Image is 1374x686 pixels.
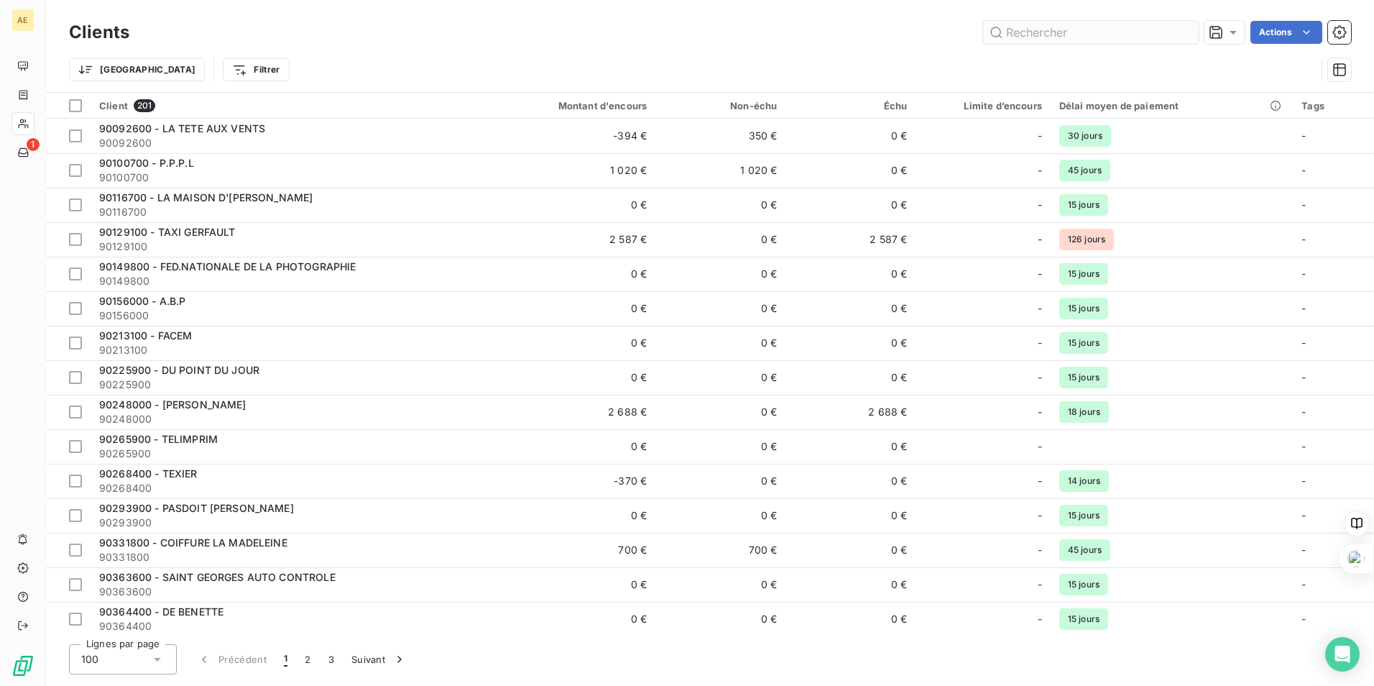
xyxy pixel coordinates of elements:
span: - [1038,198,1042,212]
td: 0 € [785,498,916,533]
button: 3 [320,644,343,674]
span: 15 jours [1059,608,1108,630]
span: - [1301,440,1306,452]
span: 90265900 - TELIMPRIM [99,433,218,445]
td: 0 € [481,188,655,222]
span: 90213100 - FACEM [99,329,192,342]
button: [GEOGRAPHIC_DATA] [69,58,205,81]
span: 90129100 - TAXI GERFAULT [99,226,236,238]
span: 90116700 [99,205,472,219]
span: - [1301,267,1306,280]
td: 2 688 € [785,395,916,429]
td: 0 € [655,464,785,498]
div: Limite d’encours [924,100,1041,111]
h3: Clients [69,19,129,45]
span: - [1038,267,1042,281]
td: 0 € [655,567,785,602]
span: 90293900 [99,516,472,530]
button: Actions [1250,21,1322,44]
span: - [1301,475,1306,487]
td: 0 € [785,429,916,464]
span: 15 jours [1059,263,1108,285]
span: - [1038,336,1042,350]
td: 0 € [481,291,655,326]
span: 90092600 [99,136,472,150]
button: 1 [275,644,296,674]
button: 2 [296,644,319,674]
td: 700 € [655,533,785,567]
td: 2 587 € [481,222,655,257]
span: - [1038,301,1042,316]
span: - [1038,474,1042,488]
span: 45 jours [1059,160,1110,181]
span: 90116700 - LA MAISON D'[PERSON_NAME] [99,191,313,203]
span: - [1301,302,1306,314]
span: 15 jours [1059,367,1108,388]
span: - [1038,232,1042,247]
span: - [1038,577,1042,592]
span: 90129100 [99,239,472,254]
span: 126 jours [1059,229,1114,250]
span: - [1301,233,1306,245]
td: 2 688 € [481,395,655,429]
td: 0 € [655,602,785,636]
td: 0 € [481,567,655,602]
span: 90331800 [99,550,472,564]
span: 90213100 [99,343,472,357]
td: 0 € [655,395,785,429]
td: 0 € [481,360,655,395]
span: 100 [81,652,98,667]
td: 0 € [785,291,916,326]
td: 0 € [655,222,785,257]
span: 14 jours [1059,470,1109,492]
td: 0 € [481,429,655,464]
td: 0 € [481,602,655,636]
span: 90248000 [99,412,472,426]
td: -370 € [481,464,655,498]
td: 0 € [655,429,785,464]
span: Client [99,100,128,111]
span: 15 jours [1059,194,1108,216]
span: 30 jours [1059,125,1111,147]
td: 2 587 € [785,222,916,257]
td: 1 020 € [481,153,655,188]
div: Non-échu [664,100,777,111]
span: 90225900 - DU POINT DU JOUR [99,364,259,376]
button: Précédent [188,644,275,674]
div: Délai moyen de paiement [1059,100,1284,111]
span: - [1301,613,1306,625]
span: 18 jours [1059,401,1109,423]
td: 0 € [481,498,655,533]
td: 0 € [785,257,916,291]
span: 90225900 [99,378,472,392]
span: - [1038,543,1042,557]
td: 0 € [655,360,785,395]
td: -394 € [481,119,655,153]
span: 90364400 - DE BENETTE [99,605,223,618]
span: 15 jours [1059,505,1108,526]
td: 0 € [785,360,916,395]
td: 0 € [655,498,785,533]
td: 0 € [655,326,785,360]
span: - [1301,129,1306,142]
td: 0 € [785,602,916,636]
span: 1 [27,138,40,151]
span: 90268400 - TEXIER [99,467,198,480]
span: 90364400 [99,619,472,634]
td: 350 € [655,119,785,153]
span: - [1038,439,1042,454]
td: 0 € [785,464,916,498]
div: AE [11,9,34,32]
span: - [1301,509,1306,521]
span: 90149800 [99,274,472,288]
span: 90100700 - P.P.P.L [99,157,194,169]
span: - [1301,406,1306,418]
span: 15 jours [1059,298,1108,319]
span: 90248000 - [PERSON_NAME] [99,398,246,411]
span: 1 [284,652,287,667]
td: 0 € [655,291,785,326]
span: - [1301,198,1306,211]
span: 90363600 [99,585,472,599]
span: 90265900 [99,447,472,461]
span: 90149800 - FED.NATIONALE DE LA PHOTOGRAPHIE [99,260,356,273]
